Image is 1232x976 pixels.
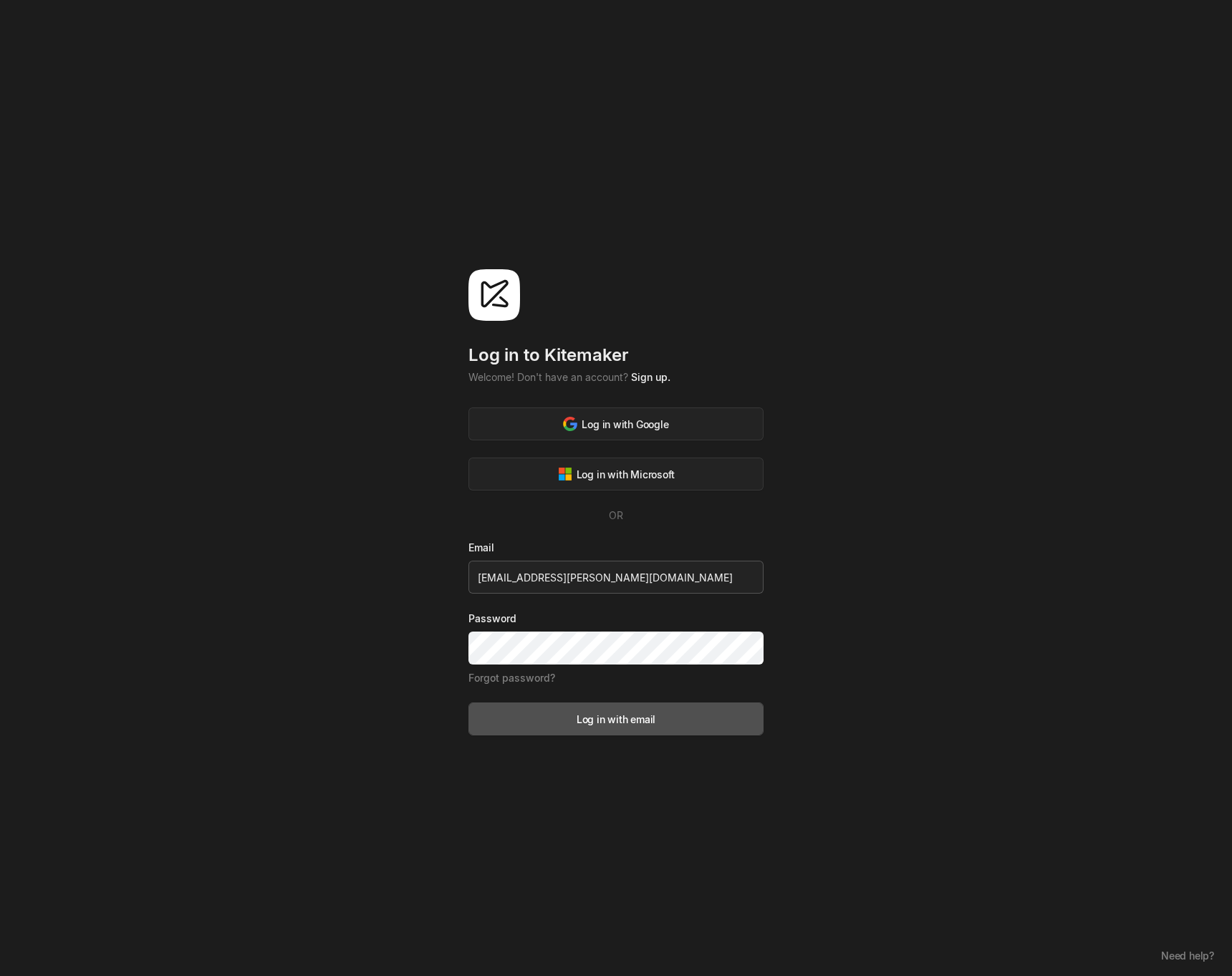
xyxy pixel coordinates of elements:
[563,417,668,432] div: Log in with Google
[468,540,764,555] label: Email
[1154,945,1221,965] button: Need help?
[468,508,764,523] div: OR
[468,611,764,626] label: Password
[468,672,555,684] a: Forgot password?
[468,269,520,321] img: svg%3e
[558,467,572,481] img: svg%3e
[468,344,764,367] div: Log in to Kitemaker
[577,712,655,727] div: Log in with email
[631,371,670,383] a: Sign up.
[558,467,675,482] div: Log in with Microsoft
[468,407,764,440] button: Log in with Google
[468,369,764,385] div: Welcome! Don't have an account?
[468,561,764,594] input: yourname@company.com
[468,458,764,491] button: Log in with Microsoft
[468,702,764,735] button: Log in with email
[563,417,577,431] img: svg%3e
